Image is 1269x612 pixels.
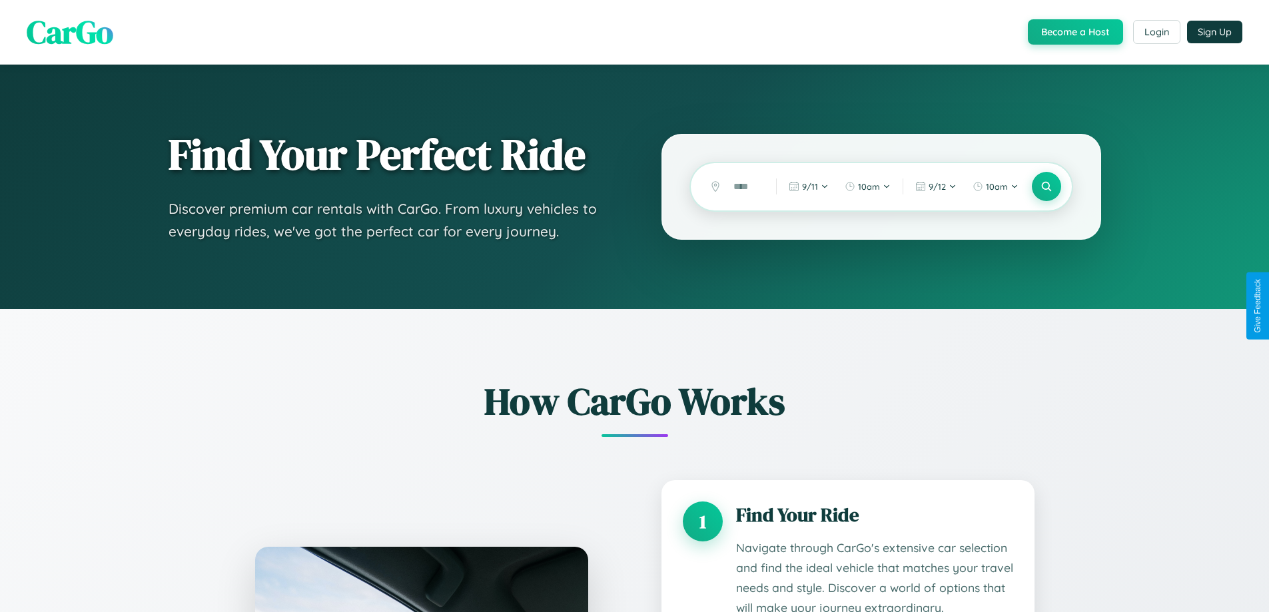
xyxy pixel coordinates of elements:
h3: Find Your Ride [736,501,1013,528]
div: 1 [683,501,723,541]
span: 9 / 12 [929,181,946,192]
button: 9/12 [909,176,963,197]
button: Become a Host [1028,19,1123,45]
span: 9 / 11 [802,181,818,192]
span: 10am [858,181,880,192]
button: 10am [966,176,1025,197]
button: 10am [838,176,897,197]
h2: How CarGo Works [235,376,1035,427]
button: Sign Up [1187,21,1242,43]
span: 10am [986,181,1008,192]
div: Give Feedback [1253,279,1262,333]
p: Discover premium car rentals with CarGo. From luxury vehicles to everyday rides, we've got the pe... [169,198,608,242]
h1: Find Your Perfect Ride [169,131,608,178]
button: 9/11 [782,176,835,197]
span: CarGo [27,10,113,54]
button: Login [1133,20,1180,44]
